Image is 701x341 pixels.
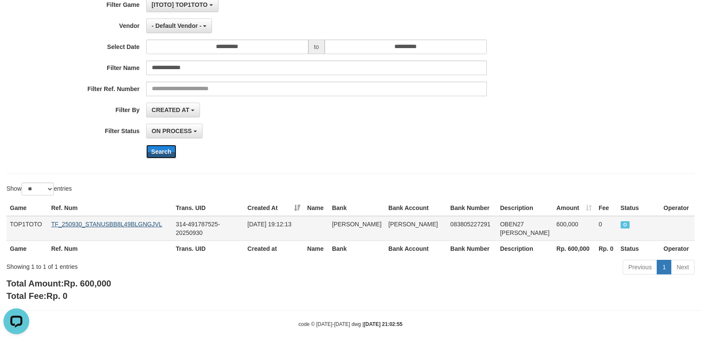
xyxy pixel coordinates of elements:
[657,260,671,274] a: 1
[172,216,244,241] td: 314-491787525-20250930
[385,200,447,216] th: Bank Account
[553,241,595,256] th: Rp. 600,000
[329,200,385,216] th: Bank
[385,241,447,256] th: Bank Account
[660,200,695,216] th: Operator
[447,216,497,241] td: 083805227291
[660,241,695,256] th: Operator
[152,128,192,134] span: ON PROCESS
[447,241,497,256] th: Bank Number
[308,40,325,54] span: to
[51,221,162,228] a: TF_250930_STANUSBB8L49BLGNGJVL
[64,279,111,288] span: Rp. 600,000
[244,241,304,256] th: Created at
[146,124,203,138] button: ON PROCESS
[595,241,617,256] th: Rp. 0
[6,200,48,216] th: Game
[595,200,617,216] th: Fee
[6,279,111,288] b: Total Amount:
[385,216,447,241] td: [PERSON_NAME]
[617,241,660,256] th: Status
[595,216,617,241] td: 0
[553,216,595,241] td: 600,000
[621,221,630,228] span: ON PROCESS
[497,241,553,256] th: Description
[298,321,403,327] small: code © [DATE]-[DATE] dwg |
[48,241,172,256] th: Ref. Num
[244,200,304,216] th: Created At: activate to sort column ascending
[671,260,695,274] a: Next
[6,291,68,301] b: Total Fee:
[22,183,54,195] select: Showentries
[6,259,286,271] div: Showing 1 to 1 of 1 entries
[244,216,304,241] td: [DATE] 19:12:13
[329,216,385,241] td: [PERSON_NAME]
[172,200,244,216] th: Trans. UID
[146,103,200,117] button: CREATED AT
[447,200,497,216] th: Bank Number
[497,216,553,241] td: OBEN27 [PERSON_NAME]
[146,145,177,158] button: Search
[329,241,385,256] th: Bank
[497,200,553,216] th: Description
[304,200,329,216] th: Name
[46,291,68,301] span: Rp. 0
[152,1,208,8] span: [ITOTO] TOP1TOTO
[172,241,244,256] th: Trans. UID
[6,241,48,256] th: Game
[146,18,212,33] button: - Default Vendor -
[48,200,172,216] th: Ref. Num
[553,200,595,216] th: Amount: activate to sort column ascending
[152,22,202,29] span: - Default Vendor -
[152,107,190,113] span: CREATED AT
[6,216,48,241] td: TOP1TOTO
[364,321,403,327] strong: [DATE] 21:02:55
[3,3,29,29] button: Open LiveChat chat widget
[617,200,660,216] th: Status
[304,241,329,256] th: Name
[6,183,72,195] label: Show entries
[623,260,657,274] a: Previous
